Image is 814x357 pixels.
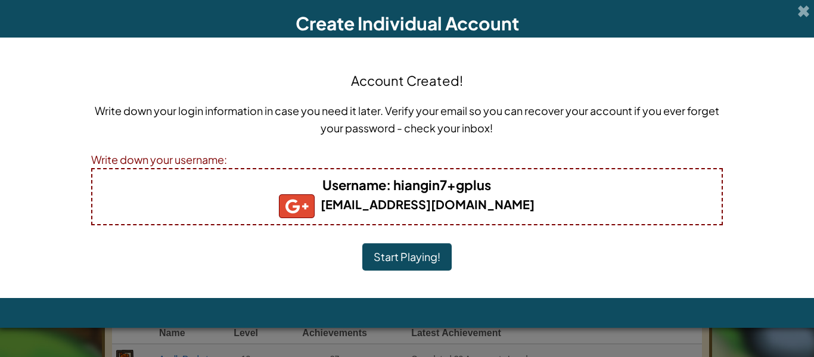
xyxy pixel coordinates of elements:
span: Create Individual Account [296,12,519,35]
div: Write down your username: [91,151,723,168]
p: Write down your login information in case you need it later. Verify your email so you can recover... [91,102,723,136]
b: : hiangin7+gplus [322,176,491,193]
span: Username [322,176,386,193]
b: [EMAIL_ADDRESS][DOMAIN_NAME] [279,197,535,212]
button: Start Playing! [362,243,452,271]
h4: Account Created! [351,71,463,90]
img: gplus_small.png [279,194,315,218]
